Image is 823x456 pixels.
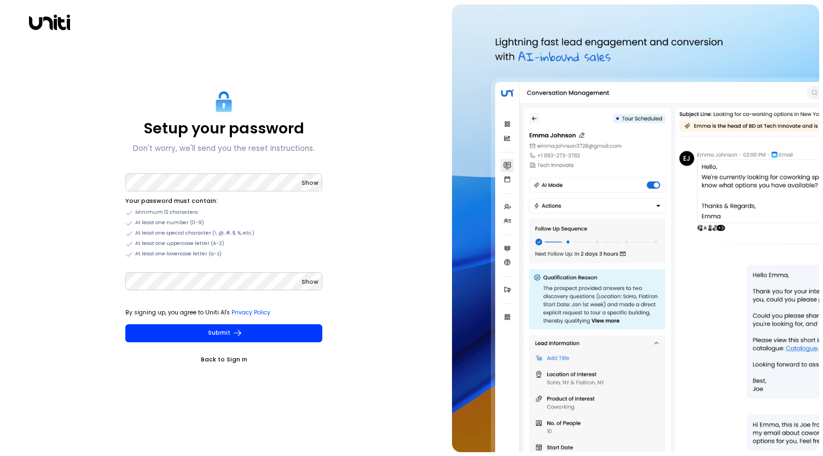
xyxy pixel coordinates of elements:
[302,277,318,288] button: Show
[302,178,318,189] button: Show
[133,142,315,155] p: Don't worry, we'll send you the reset instructions.
[125,354,322,365] a: Back to Sign In
[135,209,198,217] span: Minimum 12 characters
[231,308,270,317] a: Privacy Policy
[135,230,254,237] span: At least one special character (!, @, #, $, %, etc.)
[144,119,304,137] p: Setup your password
[302,278,318,286] span: Show
[125,196,322,207] li: Your password must contain:
[125,324,322,342] button: Submit
[125,307,322,318] p: By signing up, you agree to Uniti AI's
[135,240,224,248] span: At least one uppercase letter (A-Z)
[452,4,819,452] img: auth-hero.png
[302,179,318,187] span: Show
[135,219,204,227] span: At least one number (0-9)
[135,250,222,258] span: At least one lowercase letter (a-z)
